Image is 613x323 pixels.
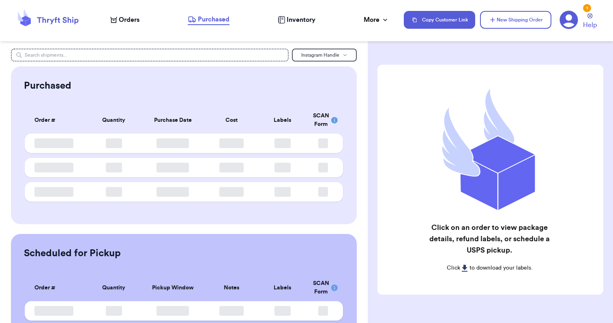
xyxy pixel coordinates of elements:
[25,274,88,301] th: Order #
[206,107,257,134] th: Cost
[426,264,553,272] p: Click to download your labels.
[480,11,551,29] button: New Shipping Order
[287,15,315,25] span: Inventory
[278,15,315,25] a: Inventory
[404,11,475,29] button: Copy Customer Link
[313,112,333,129] div: SCAN Form
[583,20,597,30] span: Help
[24,79,71,92] h2: Purchased
[257,107,308,134] th: Labels
[301,53,339,57] span: Instagram Handle
[426,222,553,256] h2: Click on an order to view package details, refund labels, or schedule a USPS pickup.
[88,107,139,134] th: Quantity
[139,107,206,134] th: Purchase Date
[206,274,257,301] th: Notes
[313,279,333,296] div: SCAN Form
[198,15,229,24] span: Purchased
[24,247,121,260] h2: Scheduled for Pickup
[257,274,308,301] th: Labels
[88,274,139,301] th: Quantity
[188,15,229,25] a: Purchased
[583,4,591,12] div: 1
[119,15,139,25] span: Orders
[25,107,88,134] th: Order #
[292,49,357,62] button: Instagram Handle
[110,15,139,25] a: Orders
[139,274,206,301] th: Pickup Window
[583,13,597,30] a: Help
[364,15,389,25] div: More
[11,49,289,62] input: Search shipments...
[559,11,578,29] a: 1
